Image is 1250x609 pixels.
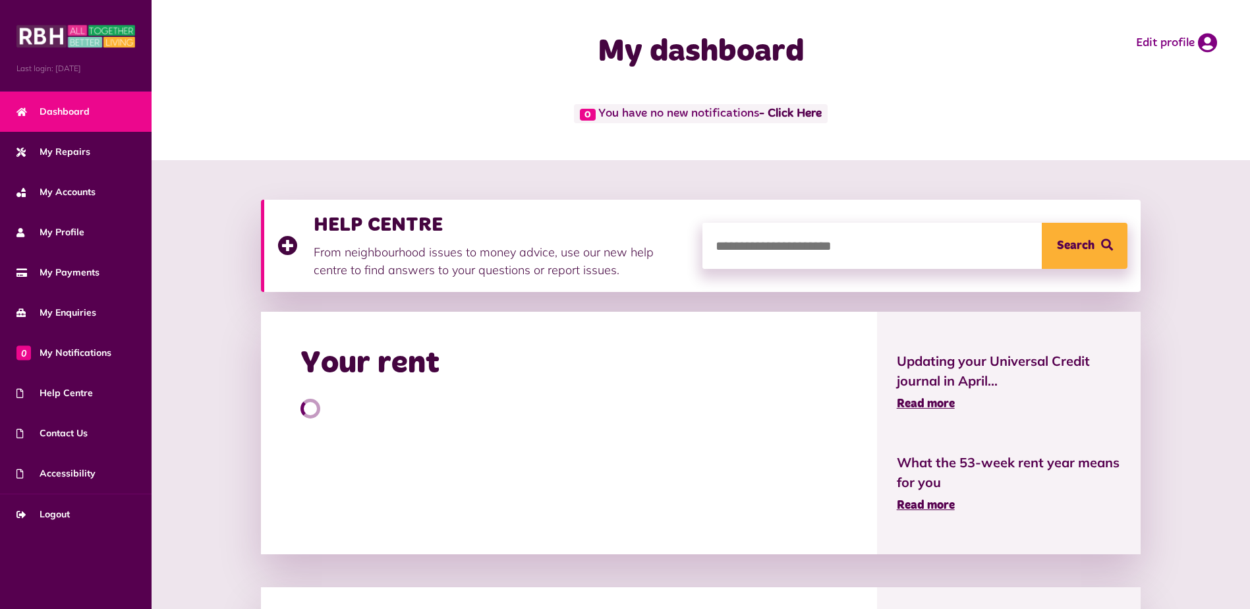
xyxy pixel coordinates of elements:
span: My Payments [16,266,99,279]
span: Help Centre [16,386,93,400]
h1: My dashboard [440,33,963,71]
span: Updating your Universal Credit journal in April... [897,351,1122,391]
img: MyRBH [16,23,135,49]
span: Read more [897,500,955,511]
span: Search [1057,223,1094,269]
a: - Click Here [759,108,822,120]
h3: HELP CENTRE [314,213,689,237]
span: Dashboard [16,105,90,119]
h2: Your rent [300,345,440,383]
span: What the 53-week rent year means for you [897,453,1122,492]
span: You have no new notifications [574,104,828,123]
span: 0 [16,345,31,360]
span: Read more [897,398,955,410]
span: My Profile [16,225,84,239]
span: Last login: [DATE] [16,63,135,74]
span: My Repairs [16,145,90,159]
span: My Accounts [16,185,96,199]
span: Accessibility [16,467,96,480]
button: Search [1042,223,1127,269]
span: Contact Us [16,426,88,440]
a: What the 53-week rent year means for you Read more [897,453,1122,515]
a: Edit profile [1136,33,1217,53]
span: My Notifications [16,346,111,360]
span: 0 [580,109,596,121]
span: My Enquiries [16,306,96,320]
span: Logout [16,507,70,521]
a: Updating your Universal Credit journal in April... Read more [897,351,1122,413]
p: From neighbourhood issues to money advice, use our new help centre to find answers to your questi... [314,243,689,279]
